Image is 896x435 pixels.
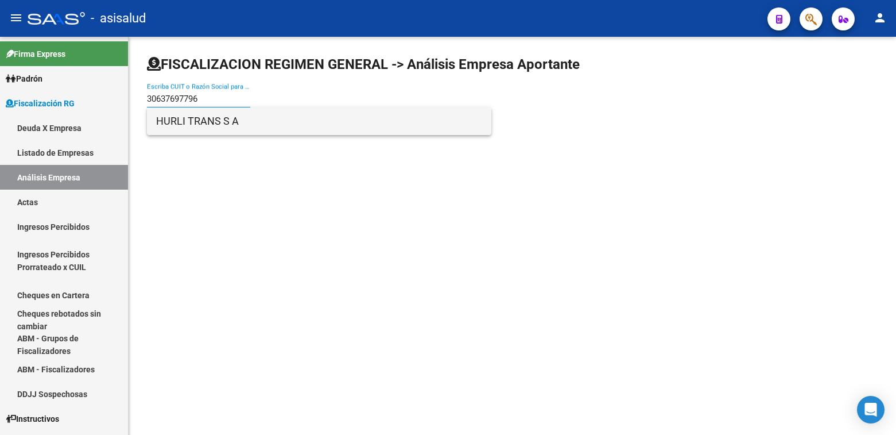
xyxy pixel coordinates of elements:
[873,11,887,25] mat-icon: person
[6,72,42,85] span: Padrón
[91,6,146,31] span: - asisalud
[6,48,65,60] span: Firma Express
[6,413,59,425] span: Instructivos
[857,396,885,424] div: Open Intercom Messenger
[156,107,482,135] span: HURLI TRANS S A
[147,55,580,74] h1: FISCALIZACION REGIMEN GENERAL -> Análisis Empresa Aportante
[6,97,75,110] span: Fiscalización RG
[9,11,23,25] mat-icon: menu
